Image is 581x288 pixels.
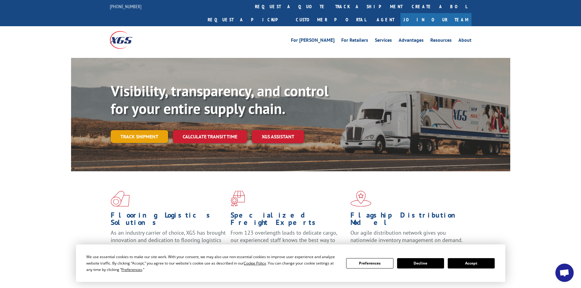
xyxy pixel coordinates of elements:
[397,258,444,268] button: Decline
[121,267,142,272] span: Preferences
[111,229,226,251] span: As an industry carrier of choice, XGS has brought innovation and dedication to flooring logistics...
[371,13,400,26] a: Agent
[231,212,346,229] h1: Specialized Freight Experts
[341,38,368,44] a: For Retailers
[111,212,226,229] h1: Flooring Logistics Solutions
[430,38,452,44] a: Resources
[110,3,142,9] a: [PHONE_NUMBER]
[448,258,495,268] button: Accept
[399,38,424,44] a: Advantages
[111,130,168,143] a: Track shipment
[375,38,392,44] a: Services
[111,191,130,207] img: xgs-icon-total-supply-chain-intelligence-red
[458,38,472,44] a: About
[400,13,472,26] a: Join Our Team
[244,261,266,266] span: Cookie Policy
[555,264,574,282] a: Open chat
[231,229,346,256] p: From 123 overlength loads to delicate cargo, our experienced staff knows the best way to move you...
[111,81,328,118] b: Visibility, transparency, and control for your entire supply chain.
[86,254,339,273] div: We use essential cookies to make our site work. With your consent, we may also use non-essential ...
[252,130,304,143] a: XGS ASSISTANT
[291,38,335,44] a: For [PERSON_NAME]
[173,130,247,143] a: Calculate transit time
[231,191,245,207] img: xgs-icon-focused-on-flooring-red
[350,212,466,229] h1: Flagship Distribution Model
[346,258,393,268] button: Preferences
[350,191,371,207] img: xgs-icon-flagship-distribution-model-red
[76,244,505,282] div: Cookie Consent Prompt
[203,13,291,26] a: Request a pickup
[350,229,463,244] span: Our agile distribution network gives you nationwide inventory management on demand.
[291,13,371,26] a: Customer Portal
